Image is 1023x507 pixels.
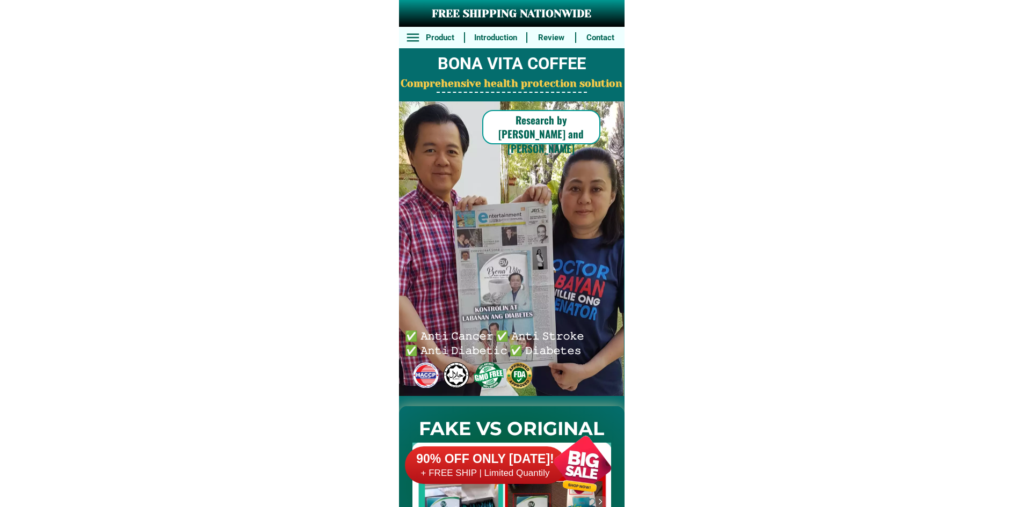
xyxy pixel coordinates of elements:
h6: Review [533,32,570,44]
h6: Introduction [470,32,520,44]
h6: 90% OFF ONLY [DATE]! [405,451,566,467]
h6: Product [422,32,458,44]
h6: Research by [PERSON_NAME] and [PERSON_NAME] [482,113,600,156]
h6: Contact [582,32,619,44]
h2: FAKE VS ORIGINAL [399,415,625,443]
h3: FREE SHIPPING NATIONWIDE [399,6,625,22]
h6: ✅ 𝙰𝚗𝚝𝚒 𝙲𝚊𝚗𝚌𝚎𝚛 ✅ 𝙰𝚗𝚝𝚒 𝚂𝚝𝚛𝚘𝚔𝚎 ✅ 𝙰𝚗𝚝𝚒 𝙳𝚒𝚊𝚋𝚎𝚝𝚒𝚌 ✅ 𝙳𝚒𝚊𝚋𝚎𝚝𝚎𝚜 [405,328,589,356]
h6: + FREE SHIP | Limited Quantily [405,467,566,479]
h2: Comprehensive health protection solution [399,76,625,92]
h2: BONA VITA COFFEE [399,52,625,77]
